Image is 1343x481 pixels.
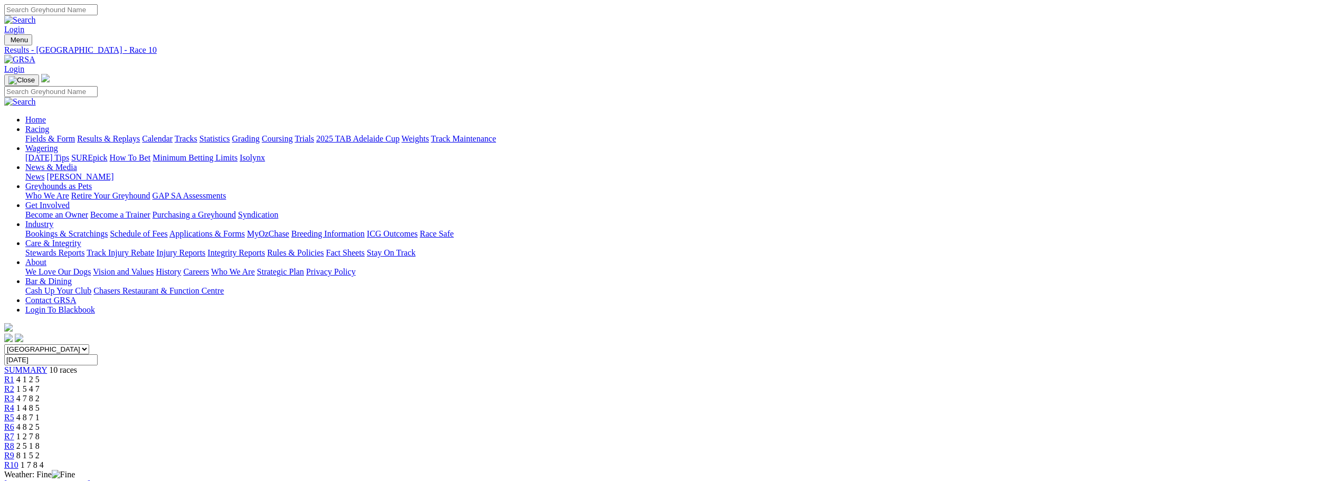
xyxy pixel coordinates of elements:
[25,248,84,257] a: Stewards Reports
[25,191,1339,201] div: Greyhounds as Pets
[169,229,245,238] a: Applications & Forms
[4,64,24,73] a: Login
[25,210,1339,220] div: Get Involved
[4,97,36,107] img: Search
[4,432,14,441] a: R7
[16,432,40,441] span: 1 2 7 8
[25,248,1339,258] div: Care & Integrity
[4,34,32,45] button: Toggle navigation
[25,239,81,248] a: Care & Integrity
[257,267,304,276] a: Strategic Plan
[25,172,44,181] a: News
[16,422,40,431] span: 4 8 2 5
[25,125,49,134] a: Racing
[402,134,429,143] a: Weights
[4,45,1339,55] a: Results - [GEOGRAPHIC_DATA] - Race 10
[153,153,237,162] a: Minimum Betting Limits
[25,153,69,162] a: [DATE] Tips
[77,134,140,143] a: Results & Replays
[4,15,36,25] img: Search
[110,229,167,238] a: Schedule of Fees
[71,191,150,200] a: Retire Your Greyhound
[238,210,278,219] a: Syndication
[4,375,14,384] a: R1
[183,267,209,276] a: Careers
[207,248,265,257] a: Integrity Reports
[4,394,14,403] a: R3
[4,55,35,64] img: GRSA
[25,258,46,267] a: About
[25,134,75,143] a: Fields & Form
[4,25,24,34] a: Login
[25,115,46,124] a: Home
[4,451,14,460] a: R9
[52,470,75,479] img: Fine
[4,323,13,332] img: logo-grsa-white.png
[25,229,1339,239] div: Industry
[4,365,47,374] a: SUMMARY
[41,74,50,82] img: logo-grsa-white.png
[16,394,40,403] span: 4 7 8 2
[16,403,40,412] span: 1 4 8 5
[90,210,150,219] a: Become a Trainer
[25,191,69,200] a: Who We Are
[25,229,108,238] a: Bookings & Scratchings
[25,144,58,153] a: Wagering
[4,74,39,86] button: Toggle navigation
[46,172,113,181] a: [PERSON_NAME]
[8,76,35,84] img: Close
[25,134,1339,144] div: Racing
[4,354,98,365] input: Select date
[240,153,265,162] a: Isolynx
[93,286,224,295] a: Chasers Restaurant & Function Centre
[4,86,98,97] input: Search
[142,134,173,143] a: Calendar
[4,460,18,469] a: R10
[93,267,154,276] a: Vision and Values
[25,286,1339,296] div: Bar & Dining
[4,334,13,342] img: facebook.svg
[153,191,226,200] a: GAP SA Assessments
[156,267,181,276] a: History
[367,229,417,238] a: ICG Outcomes
[25,153,1339,163] div: Wagering
[4,403,14,412] a: R4
[4,413,14,422] a: R5
[16,384,40,393] span: 1 5 4 7
[316,134,399,143] a: 2025 TAB Adelaide Cup
[267,248,324,257] a: Rules & Policies
[153,210,236,219] a: Purchasing a Greyhound
[4,422,14,431] a: R6
[87,248,154,257] a: Track Injury Rebate
[49,365,77,374] span: 10 races
[4,441,14,450] span: R8
[15,334,23,342] img: twitter.svg
[25,182,92,191] a: Greyhounds as Pets
[4,384,14,393] a: R2
[16,413,40,422] span: 4 8 7 1
[291,229,365,238] a: Breeding Information
[4,470,75,479] span: Weather: Fine
[25,220,53,229] a: Industry
[25,210,88,219] a: Become an Owner
[25,163,77,172] a: News & Media
[294,134,314,143] a: Trials
[232,134,260,143] a: Grading
[247,229,289,238] a: MyOzChase
[16,441,40,450] span: 2 5 1 8
[262,134,293,143] a: Coursing
[175,134,197,143] a: Tracks
[306,267,356,276] a: Privacy Policy
[25,286,91,295] a: Cash Up Your Club
[25,277,72,286] a: Bar & Dining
